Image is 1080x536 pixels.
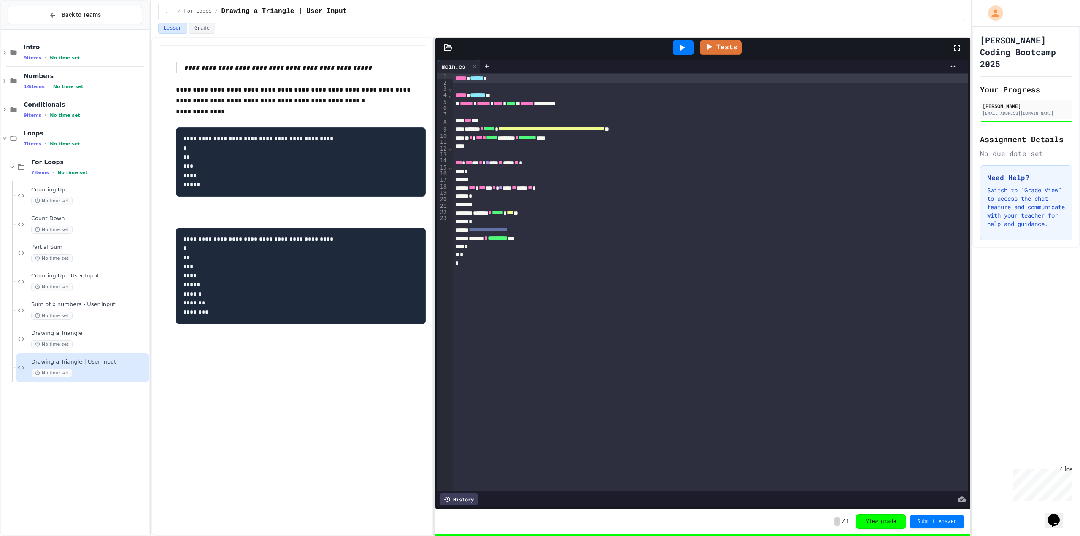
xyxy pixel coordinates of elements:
[165,8,175,15] span: ...
[31,226,73,234] span: No time set
[31,186,147,194] span: Counting Up
[448,92,452,98] span: Fold line
[846,518,849,525] span: 1
[448,85,452,92] span: Fold line
[842,518,845,525] span: /
[917,518,957,525] span: Submit Answer
[437,151,448,156] div: 13
[45,54,46,61] span: •
[437,79,448,85] div: 2
[184,8,212,15] span: For Loops
[437,195,448,202] div: 20
[221,6,347,16] span: Drawing a Triangle | User Input
[24,55,41,61] span: 9 items
[1045,502,1072,528] iframe: chat widget
[31,358,147,366] span: Drawing a Triangle | User Input
[437,202,448,208] div: 21
[437,170,448,176] div: 16
[437,189,448,196] div: 19
[45,112,46,119] span: •
[437,119,448,126] div: 8
[24,129,147,137] span: Loops
[987,186,1065,228] p: Switch to "Grade View" to access the chat feature and communicate with your teacher for help and ...
[437,73,448,79] div: 1
[437,214,448,220] div: 23
[910,515,964,528] button: Submit Answer
[700,40,742,55] a: Tests
[448,145,452,152] span: Fold line
[437,110,448,119] div: 7
[437,85,448,91] div: 3
[31,158,147,166] span: For Loops
[31,272,147,280] span: Counting Up - User Input
[24,72,147,80] span: Numbers
[50,141,80,147] span: No time set
[437,208,448,214] div: 22
[3,3,58,54] div: Chat with us now!Close
[158,23,187,34] button: Lesson
[437,176,448,183] div: 17
[8,6,142,24] button: Back to Teams
[980,34,1072,70] h1: [PERSON_NAME] Coding Bootcamp 2025
[437,62,470,71] div: main.cs
[437,126,448,132] div: 9
[31,369,73,377] span: No time set
[437,164,448,170] div: 15
[52,169,54,176] span: •
[50,113,80,118] span: No time set
[437,91,448,98] div: 4
[448,164,452,171] span: Fold line
[983,110,1070,116] div: [EMAIL_ADDRESS][DOMAIN_NAME]
[62,11,101,19] span: Back to Teams
[437,183,448,189] div: 18
[31,301,147,308] span: Sum of x numbers - User Input
[24,141,41,147] span: 7 items
[24,113,41,118] span: 9 items
[31,312,73,320] span: No time set
[31,330,147,337] span: Drawing a Triangle
[57,170,88,175] span: No time set
[215,8,218,15] span: /
[856,514,906,529] button: View grade
[437,132,448,138] div: 10
[31,340,73,348] span: No time set
[437,138,448,145] div: 11
[987,172,1065,183] h3: Need Help?
[437,60,480,73] div: main.cs
[440,493,478,505] div: History
[437,104,448,110] div: 6
[31,283,73,291] span: No time set
[24,43,147,51] span: Intro
[24,101,147,108] span: Conditionals
[31,215,147,222] span: Count Down
[834,517,840,526] span: 1
[980,133,1072,145] h2: Assignment Details
[1010,466,1072,501] iframe: chat widget
[980,148,1072,159] div: No due date set
[31,254,73,262] span: No time set
[437,98,448,104] div: 5
[31,170,49,175] span: 7 items
[437,145,448,151] div: 12
[48,83,50,90] span: •
[53,84,84,89] span: No time set
[45,140,46,147] span: •
[178,8,181,15] span: /
[24,84,45,89] span: 14 items
[979,3,1005,23] div: My Account
[983,102,1070,110] div: [PERSON_NAME]
[50,55,80,61] span: No time set
[31,197,73,205] span: No time set
[980,83,1072,95] h2: Your Progress
[189,23,215,34] button: Grade
[437,156,448,163] div: 14
[31,244,147,251] span: Partial Sum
